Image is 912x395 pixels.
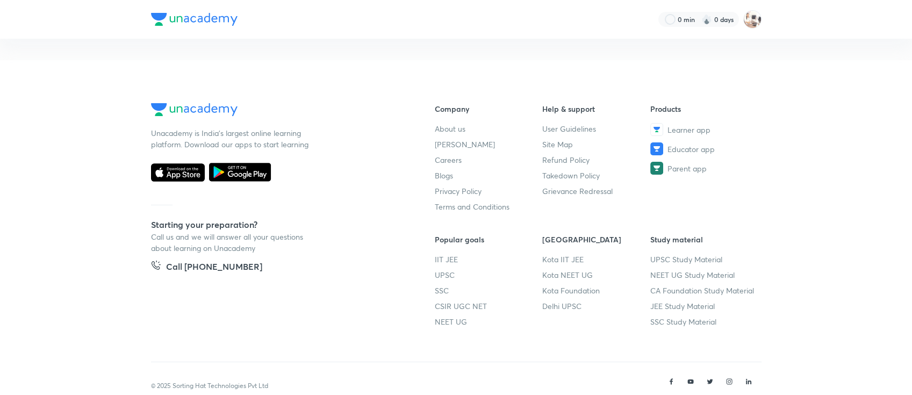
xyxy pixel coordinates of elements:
a: CSIR UGC NET [435,300,543,312]
a: About us [435,123,543,134]
a: SSC Study Material [650,316,758,327]
img: Company Logo [151,103,238,116]
a: Grievance Redressal [542,185,650,197]
img: streak [701,14,712,25]
a: [PERSON_NAME] [435,139,543,150]
a: Company Logo [151,103,400,119]
a: IIT JEE [435,254,543,265]
h6: Help & support [542,103,650,114]
img: Parent app [650,162,663,175]
a: Takedown Policy [542,170,650,181]
h6: [GEOGRAPHIC_DATA] [542,234,650,245]
a: Blogs [435,170,543,181]
a: Learner app [650,123,758,136]
h6: Popular goals [435,234,543,245]
a: CA Foundation Study Material [650,285,758,296]
img: Learner app [650,123,663,136]
h6: Study material [650,234,758,245]
a: User Guidelines [542,123,650,134]
a: Privacy Policy [435,185,543,197]
a: Educator app [650,142,758,155]
a: NEET UG Study Material [650,269,758,281]
a: Site Map [542,139,650,150]
a: SSC [435,285,543,296]
a: Call [PHONE_NUMBER] [151,260,262,275]
h6: Products [650,103,758,114]
img: Educator app [650,142,663,155]
a: Parent app [650,162,758,175]
img: Company Logo [151,13,238,26]
a: Kota NEET UG [542,269,650,281]
a: JEE Study Material [650,300,758,312]
p: Call us and we will answer all your questions about learning on Unacademy [151,231,312,254]
span: Learner app [667,124,710,135]
a: Terms and Conditions [435,201,543,212]
p: Unacademy is India’s largest online learning platform. Download our apps to start learning [151,127,312,150]
p: © 2025 Sorting Hat Technologies Pvt Ltd [151,381,268,391]
h5: Starting your preparation? [151,218,400,231]
a: Delhi UPSC [542,300,650,312]
a: NEET UG [435,316,543,327]
a: Careers [435,154,543,166]
a: UPSC Study Material [650,254,758,265]
a: Kota Foundation [542,285,650,296]
a: UPSC [435,269,543,281]
a: Kota IIT JEE [542,254,650,265]
span: Educator app [667,143,715,155]
span: Careers [435,154,462,166]
h5: Call [PHONE_NUMBER] [166,260,262,275]
a: Refund Policy [542,154,650,166]
h6: Company [435,103,543,114]
span: Parent app [667,163,707,174]
img: Pragya Singh [743,10,762,28]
